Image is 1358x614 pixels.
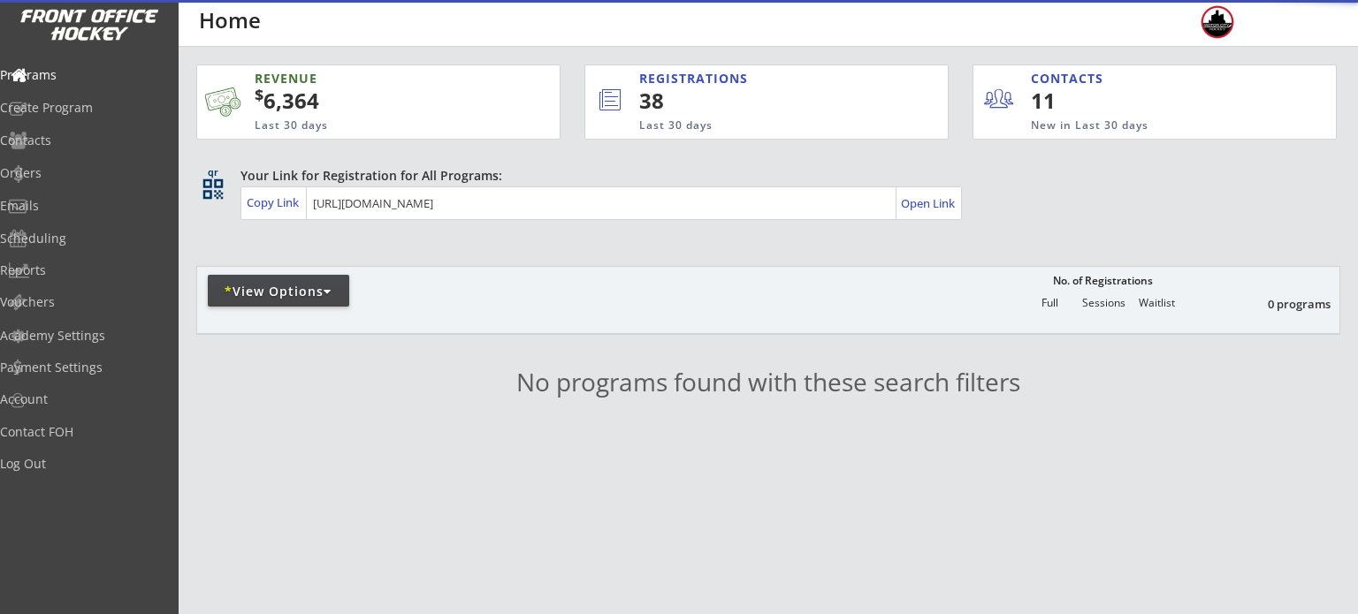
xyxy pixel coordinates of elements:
div: Last 30 days [255,118,475,133]
a: Open Link [901,191,957,216]
div: 6,364 [255,86,504,116]
div: Full [1023,297,1076,309]
div: Sessions [1077,297,1130,309]
div: 38 [639,86,889,116]
div: Open Link [901,196,957,211]
sup: $ [255,84,263,105]
div: REGISTRATIONS [639,70,866,87]
div: 0 programs [1239,296,1331,312]
div: qr [202,167,223,178]
div: Waitlist [1130,297,1183,309]
div: No programs found with these search filters [446,369,1090,394]
div: View Options [208,283,349,300]
div: CONTACTS [1031,70,1111,87]
div: New in Last 30 days [1031,118,1254,133]
div: No. of Registrations [1048,275,1157,287]
div: 11 [1031,86,1140,116]
div: REVENUE [255,70,475,87]
div: Last 30 days [639,118,875,133]
div: Your Link for Registration for All Programs: [240,167,1286,185]
button: qr_code [200,176,226,202]
div: Copy Link [247,194,302,210]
